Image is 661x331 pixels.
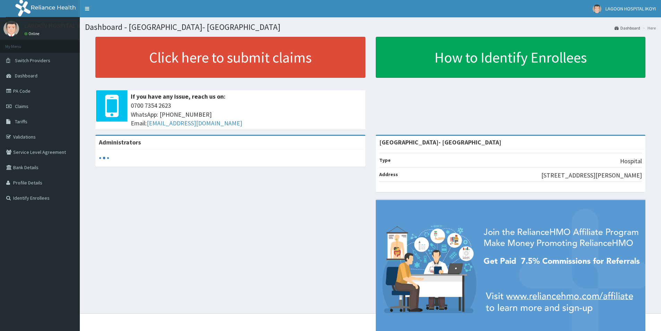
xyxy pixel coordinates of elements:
[641,25,656,31] li: Here
[15,73,37,79] span: Dashboard
[131,92,226,100] b: If you have any issue, reach us on:
[131,101,362,128] span: 0700 7354 2623 WhatsApp: [PHONE_NUMBER] Email:
[15,118,27,125] span: Tariffs
[95,37,365,78] a: Click here to submit claims
[24,31,41,36] a: Online
[379,138,501,146] strong: [GEOGRAPHIC_DATA]- [GEOGRAPHIC_DATA]
[376,37,646,78] a: How to Identify Enrollees
[605,6,656,12] span: LAGOON HOSPITAL IKOYI
[615,25,640,31] a: Dashboard
[620,157,642,166] p: Hospital
[15,57,50,64] span: Switch Providers
[99,153,109,163] svg: audio-loading
[541,171,642,180] p: [STREET_ADDRESS][PERSON_NAME]
[24,23,91,29] p: LAGOON HOSPITAL IKOYI
[379,171,398,177] b: Address
[15,103,28,109] span: Claims
[99,138,141,146] b: Administrators
[593,5,601,13] img: User Image
[147,119,242,127] a: [EMAIL_ADDRESS][DOMAIN_NAME]
[379,157,391,163] b: Type
[3,21,19,36] img: User Image
[85,23,656,32] h1: Dashboard - [GEOGRAPHIC_DATA]- [GEOGRAPHIC_DATA]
